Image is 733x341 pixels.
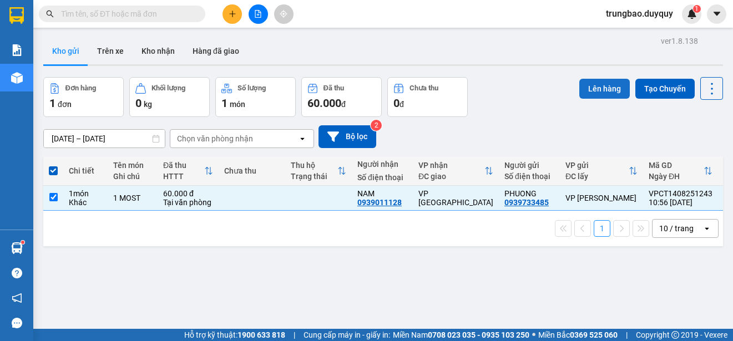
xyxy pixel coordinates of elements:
div: Số điện thoại [504,172,554,181]
img: solution-icon [11,44,23,56]
div: VP gửi [565,161,629,170]
span: Miền Nam [393,329,529,341]
strong: 0369 525 060 [570,330,618,339]
div: Trạng thái [291,172,337,181]
span: đ [341,100,346,109]
div: ĐC lấy [565,172,629,181]
span: caret-down [712,9,722,19]
button: Đã thu60.000đ [301,77,382,117]
div: Mã GD [649,161,704,170]
span: question-circle [12,268,22,278]
div: Chọn văn phòng nhận [177,133,253,144]
div: Chi tiết [69,166,102,175]
div: Số điện thoại [357,173,407,182]
input: Tìm tên, số ĐT hoặc mã đơn [61,8,192,20]
span: 1 [221,96,228,110]
div: VP [PERSON_NAME] [565,194,638,202]
button: Kho gửi [43,38,88,64]
span: notification [12,293,22,303]
div: Người nhận [357,160,407,169]
div: 0939011128 [357,198,402,207]
button: Trên xe [88,38,133,64]
strong: 1900 633 818 [237,330,285,339]
div: ĐC giao [418,172,484,181]
sup: 1 [693,5,701,13]
div: VP [GEOGRAPHIC_DATA] [418,189,493,207]
span: search [46,10,54,18]
button: Số lượng1món [215,77,296,117]
th: Toggle SortBy [413,156,499,186]
span: file-add [254,10,262,18]
div: PHUONG [504,189,554,198]
span: copyright [671,331,679,339]
div: Đơn hàng [65,84,96,92]
img: icon-new-feature [687,9,697,19]
span: | [294,329,295,341]
th: Toggle SortBy [158,156,219,186]
span: | [626,329,628,341]
strong: 0708 023 035 - 0935 103 250 [428,330,529,339]
button: Bộ lọc [319,125,376,148]
div: NAM [357,189,407,198]
div: Tại văn phòng [163,198,213,207]
button: Khối lượng0kg [129,77,210,117]
button: file-add [249,4,268,24]
div: Ngày ĐH [649,172,704,181]
img: warehouse-icon [11,72,23,84]
span: Cung cấp máy in - giấy in: [304,329,390,341]
img: logo-vxr [9,7,24,24]
svg: open [298,134,307,143]
span: món [230,100,245,109]
div: Khối lượng [151,84,185,92]
span: Hỗ trợ kỹ thuật: [184,329,285,341]
img: warehouse-icon [11,242,23,254]
span: trungbao.duyquy [597,7,682,21]
div: 0939733485 [504,198,549,207]
div: HTTT [163,172,204,181]
button: Lên hàng [579,79,630,99]
div: 1 món [69,189,102,198]
span: aim [280,10,287,18]
button: plus [223,4,242,24]
button: Tạo Chuyến [635,79,695,99]
span: plus [229,10,236,18]
span: 0 [135,96,141,110]
sup: 2 [371,120,382,131]
th: Toggle SortBy [560,156,643,186]
div: Đã thu [163,161,204,170]
span: 1 [695,5,699,13]
div: Số lượng [237,84,266,92]
div: Thu hộ [291,161,337,170]
span: đơn [58,100,72,109]
div: Khác [69,198,102,207]
div: Chưa thu [224,166,280,175]
button: caret-down [707,4,726,24]
span: 0 [393,96,400,110]
button: Kho nhận [133,38,184,64]
span: ⚪️ [532,333,535,337]
svg: open [702,224,711,233]
div: 60.000 đ [163,189,213,198]
div: Tên món [113,161,152,170]
th: Toggle SortBy [643,156,718,186]
button: Đơn hàng1đơn [43,77,124,117]
div: Ghi chú [113,172,152,181]
div: 10 / trang [659,223,694,234]
button: aim [274,4,294,24]
div: 1 MOST [113,194,152,202]
span: Miền Bắc [538,329,618,341]
div: 10:56 [DATE] [649,198,712,207]
input: Select a date range. [44,130,165,147]
span: message [12,318,22,328]
span: kg [144,100,152,109]
div: Người gửi [504,161,554,170]
div: Chưa thu [410,84,438,92]
div: Đã thu [323,84,344,92]
span: đ [400,100,404,109]
button: Chưa thu0đ [387,77,468,117]
th: Toggle SortBy [285,156,352,186]
div: VPCT1408251243 [649,189,712,198]
span: 1 [49,96,55,110]
button: 1 [594,220,610,237]
div: ver 1.8.138 [661,35,698,47]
